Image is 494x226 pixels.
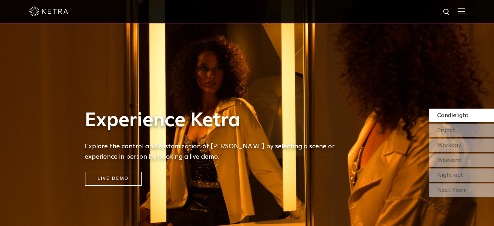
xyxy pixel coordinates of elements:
[85,172,142,186] a: Live Demo
[29,7,68,16] img: ketra-logo-2019-white
[429,183,494,197] div: Next Room
[437,157,462,163] span: Weekend
[85,110,345,131] h1: Experience Ketra
[437,113,469,118] span: Candlelight
[437,142,461,148] span: Workday
[458,8,465,14] img: Hamburger%20Nav.svg
[85,141,345,162] h5: Explore the control and customization of [PERSON_NAME] by selecting a scene or experience in pers...
[437,127,456,133] span: Brunch
[437,172,463,178] span: Night out
[443,8,451,16] img: search icon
